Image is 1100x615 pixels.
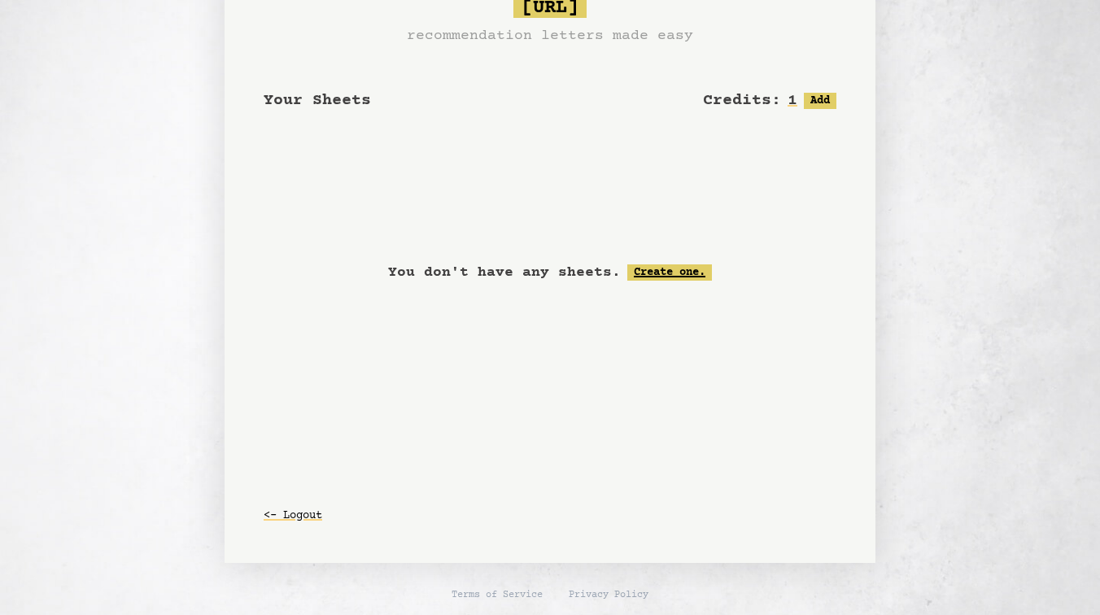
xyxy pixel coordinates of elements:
[452,589,543,602] a: Terms of Service
[264,91,371,110] span: Your Sheets
[569,589,648,602] a: Privacy Policy
[804,93,836,109] button: Add
[407,24,693,47] h3: recommendation letters made easy
[264,501,322,530] button: <- Logout
[388,261,621,284] p: You don't have any sheets.
[703,89,781,112] h2: Credits:
[788,89,797,112] h2: 1
[627,264,712,281] a: Create one.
